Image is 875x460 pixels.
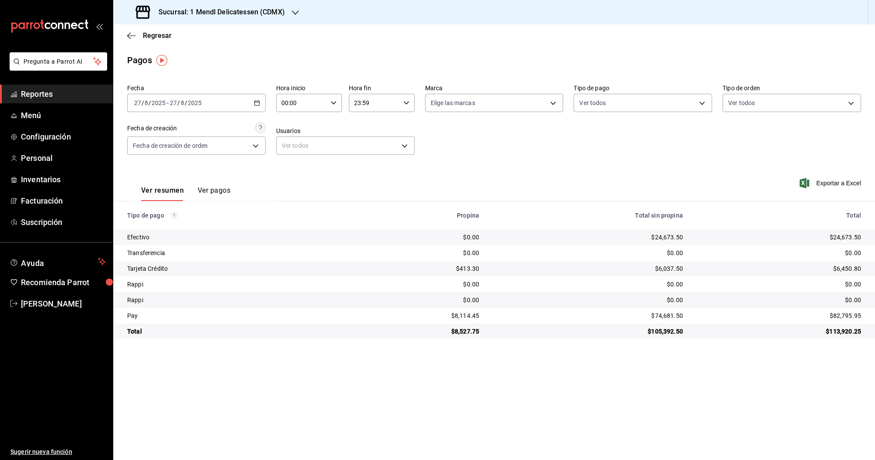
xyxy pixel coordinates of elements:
[697,327,861,336] div: $113,920.25
[133,141,208,150] span: Fecha de creación de orden
[21,216,106,228] span: Suscripción
[177,99,180,106] span: /
[6,63,107,72] a: Pregunta a Parrot AI
[144,99,149,106] input: --
[134,99,142,106] input: --
[21,152,106,164] span: Personal
[21,256,95,267] span: Ayuda
[127,212,341,219] div: Tipo de pago
[127,280,341,289] div: Rappi
[723,85,861,91] label: Tipo de orden
[355,296,479,304] div: $0.00
[21,298,106,310] span: [PERSON_NAME]
[355,212,479,219] div: Propina
[185,99,187,106] span: /
[493,233,683,242] div: $24,673.50
[187,99,202,106] input: ----
[276,136,415,155] div: Ver todos
[493,327,683,336] div: $105,392.50
[697,280,861,289] div: $0.00
[355,280,479,289] div: $0.00
[127,233,341,242] div: Efectivo
[152,7,285,17] h3: Sucursal: 1 Mendl Delicatessen (CDMX)
[697,264,861,273] div: $6,450.80
[127,124,177,133] div: Fecha de creación
[21,195,106,207] span: Facturación
[21,109,106,121] span: Menú
[127,311,341,320] div: Pay
[151,99,166,106] input: ----
[10,52,107,71] button: Pregunta a Parrot AI
[198,186,230,201] button: Ver pagos
[493,296,683,304] div: $0.00
[127,296,341,304] div: Rappi
[156,55,167,66] img: Tooltip marker
[697,212,861,219] div: Total
[355,327,479,336] div: $8,527.75
[355,311,479,320] div: $8,114.45
[21,131,106,143] span: Configuración
[142,99,144,106] span: /
[127,31,172,40] button: Regresar
[21,276,106,288] span: Recomienda Parrot
[141,186,184,201] button: Ver resumen
[493,311,683,320] div: $74,681.50
[127,54,152,67] div: Pagos
[697,296,861,304] div: $0.00
[276,128,415,134] label: Usuarios
[180,99,185,106] input: --
[149,99,151,106] span: /
[169,99,177,106] input: --
[24,57,94,66] span: Pregunta a Parrot AI
[493,264,683,273] div: $6,037.50
[127,327,341,336] div: Total
[697,249,861,257] div: $0.00
[167,99,169,106] span: -
[493,249,683,257] div: $0.00
[276,85,342,91] label: Hora inicio
[697,233,861,242] div: $24,673.50
[355,264,479,273] div: $413.30
[96,23,103,30] button: open_drawer_menu
[728,99,755,107] span: Ver todos
[10,447,106,457] span: Sugerir nueva función
[355,249,479,257] div: $0.00
[574,85,712,91] label: Tipo de pago
[127,249,341,257] div: Transferencia
[431,99,475,107] span: Elige las marcas
[21,174,106,185] span: Inventarios
[127,85,266,91] label: Fecha
[493,280,683,289] div: $0.00
[355,233,479,242] div: $0.00
[349,85,415,91] label: Hora fin
[127,264,341,273] div: Tarjeta Crédito
[143,31,172,40] span: Regresar
[493,212,683,219] div: Total sin propina
[21,88,106,100] span: Reportes
[579,99,606,107] span: Ver todos
[171,212,177,218] svg: Los pagos realizados con Pay y otras terminales son montos brutos.
[801,178,861,188] button: Exportar a Excel
[141,186,230,201] div: navigation tabs
[425,85,564,91] label: Marca
[697,311,861,320] div: $82,795.95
